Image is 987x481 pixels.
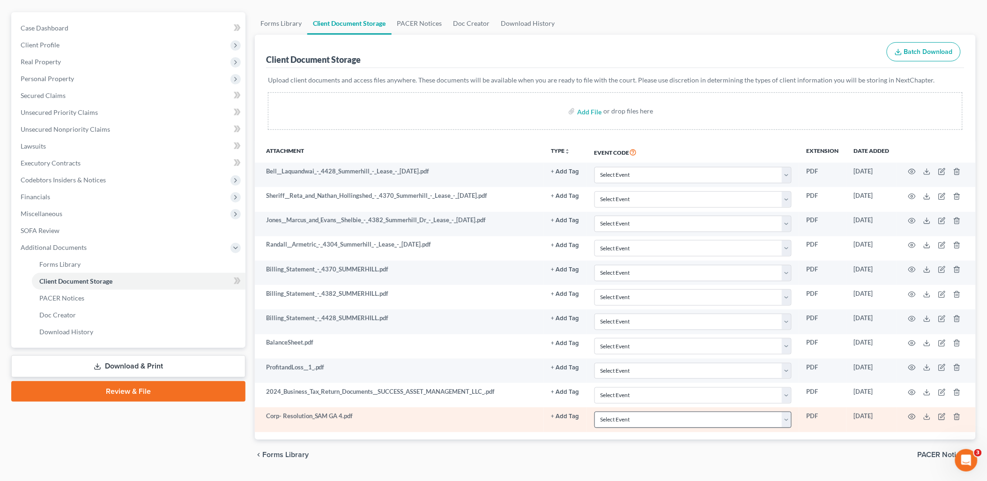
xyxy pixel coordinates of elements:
[255,236,544,261] td: Randall__Armetric_-_4304_Summerhill_-_Lease_-_[DATE].pdf
[255,451,309,458] button: chevron_left Forms Library
[799,163,846,187] td: PDF
[21,125,110,133] span: Unsecured Nonpriority Claims
[21,58,61,66] span: Real Property
[551,193,579,199] button: + Add Tag
[255,141,544,163] th: Attachment
[39,328,93,336] span: Download History
[846,141,897,163] th: Date added
[255,407,544,432] td: Corp- Resolution_SAM GA 4.pdf
[255,163,544,187] td: Bell__Laquandwai_-_4428_Summerhill_-_Lease_-_[DATE].pdf
[799,407,846,432] td: PDF
[21,226,59,234] span: SOFA Review
[551,340,579,346] button: + Add Tag
[32,307,245,323] a: Doc Creator
[846,407,897,432] td: [DATE]
[21,159,81,167] span: Executory Contracts
[268,75,963,85] p: Upload client documents and access files anywhere. These documents will be available when you are...
[21,193,50,201] span: Financials
[846,212,897,236] td: [DATE]
[587,141,799,163] th: Event Code
[551,242,579,248] button: + Add Tag
[799,285,846,309] td: PDF
[799,141,846,163] th: Extension
[799,261,846,285] td: PDF
[255,359,544,383] td: ProfitandLoss__1_.pdf
[255,285,544,309] td: Billing_Statement_-_4382_SUMMERHILL.pdf
[846,187,897,211] td: [DATE]
[13,121,245,138] a: Unsecured Nonpriority Claims
[21,24,68,32] span: Case Dashboard
[448,12,496,35] a: Doc Creator
[13,155,245,172] a: Executory Contracts
[32,290,245,307] a: PACER Notices
[551,365,579,371] button: + Add Tag
[551,167,579,176] a: + Add Tag
[565,149,571,154] i: unfold_more
[255,12,307,35] a: Forms Library
[13,20,245,37] a: Case Dashboard
[551,387,579,396] a: + Add Tag
[551,413,579,420] button: + Add Tag
[21,210,62,218] span: Miscellaneous
[13,87,245,104] a: Secured Claims
[21,75,74,83] span: Personal Property
[13,138,245,155] a: Lawsuits
[799,309,846,334] td: PDF
[846,383,897,407] td: [DATE]
[21,142,46,150] span: Lawsuits
[799,212,846,236] td: PDF
[887,42,961,62] button: Batch Download
[32,323,245,340] a: Download History
[255,212,544,236] td: Jones__Marcus_and_Evans__Shelbie_-_4382_Summerhill_Dr_-_Lease_-_[DATE].pdf
[262,451,309,458] span: Forms Library
[13,222,245,239] a: SOFA Review
[39,277,112,285] span: Client Document Storage
[255,383,544,407] td: 2024_Business_Tax_Return_Documents__SUCCESS_ASSET_MANAGEMENT_LLC_.pdf
[392,12,448,35] a: PACER Notices
[13,104,245,121] a: Unsecured Priority Claims
[551,289,579,298] a: + Add Tag
[11,381,245,402] a: Review & File
[21,176,106,184] span: Codebtors Insiders & Notices
[32,273,245,290] a: Client Document Storage
[799,334,846,359] td: PDF
[255,309,544,334] td: Billing_Statement_-_4428_SUMMERHILL.pdf
[551,191,579,200] a: + Add Tag
[266,54,361,65] div: Client Document Storage
[974,449,982,457] span: 3
[551,291,579,297] button: + Add Tag
[21,91,66,99] span: Secured Claims
[496,12,561,35] a: Download History
[551,314,579,323] a: + Add Tag
[255,261,544,285] td: Billing_Statement_-_4370_SUMMERHILL.pdf
[551,412,579,421] a: + Add Tag
[551,316,579,322] button: + Add Tag
[551,169,579,175] button: + Add Tag
[846,236,897,261] td: [DATE]
[255,451,262,458] i: chevron_left
[918,451,976,458] button: PACER Notices chevron_right
[39,260,81,268] span: Forms Library
[255,187,544,211] td: Sheriff__Reta_and_Nathan_Hollingshed_-_4370_Summerhill_-_Lease_-_[DATE].pdf
[551,265,579,274] a: + Add Tag
[846,261,897,285] td: [DATE]
[551,218,579,224] button: + Add Tag
[799,187,846,211] td: PDF
[21,41,59,49] span: Client Profile
[846,309,897,334] td: [DATE]
[551,389,579,395] button: + Add Tag
[846,163,897,187] td: [DATE]
[955,449,978,472] iframe: Intercom live chat
[551,216,579,225] a: + Add Tag
[846,285,897,309] td: [DATE]
[904,48,953,56] span: Batch Download
[551,267,579,273] button: + Add Tag
[551,363,579,372] a: + Add Tag
[799,383,846,407] td: PDF
[846,359,897,383] td: [DATE]
[603,106,653,116] div: or drop files here
[551,240,579,249] a: + Add Tag
[799,236,846,261] td: PDF
[32,256,245,273] a: Forms Library
[846,334,897,359] td: [DATE]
